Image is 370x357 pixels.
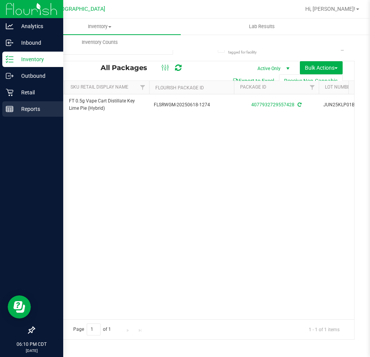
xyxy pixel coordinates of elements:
p: Outbound [13,71,60,80]
span: Page of 1 [67,323,118,335]
p: Inbound [13,38,60,47]
inline-svg: Retail [6,89,13,96]
button: Bulk Actions [300,61,343,74]
a: Lab Results [181,18,343,35]
p: Inventory [13,55,60,64]
inline-svg: Inventory [6,55,13,63]
button: Export to Excel [227,74,279,87]
input: 1 [87,323,101,335]
button: Receive Non-Cannabis [279,74,343,87]
inline-svg: Outbound [6,72,13,80]
inline-svg: Reports [6,105,13,113]
a: Inventory Counts [18,34,181,50]
span: Sync from Compliance System [296,102,301,107]
span: 1 - 1 of 1 items [303,323,346,335]
span: Hi, [PERSON_NAME]! [305,6,355,12]
span: Inventory [18,23,181,30]
p: Reports [13,104,60,114]
span: All Packages [101,64,155,72]
a: Flourish Package ID [155,85,204,91]
p: [DATE] [3,348,60,354]
inline-svg: Inbound [6,39,13,47]
a: Filter [306,81,319,94]
p: 06:10 PM CDT [3,341,60,348]
span: FLSRWGM-20250618-1274 [154,101,229,109]
iframe: Resource center [8,295,31,318]
p: Analytics [13,22,60,31]
a: Package ID [240,84,266,90]
inline-svg: Analytics [6,22,13,30]
span: Bulk Actions [305,65,338,71]
span: FT 0.5g Vape Cart Distillate Key Lime Pie (Hybrid) [69,97,145,112]
a: Sku Retail Display Name [71,84,128,90]
a: Filter [136,81,149,94]
a: 4077932729557428 [251,102,294,107]
p: Retail [13,88,60,97]
span: Inventory Counts [71,39,128,46]
a: Inventory [18,18,181,35]
a: Lot Number [325,84,353,90]
span: Lab Results [239,23,285,30]
span: [GEOGRAPHIC_DATA] [52,6,105,12]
